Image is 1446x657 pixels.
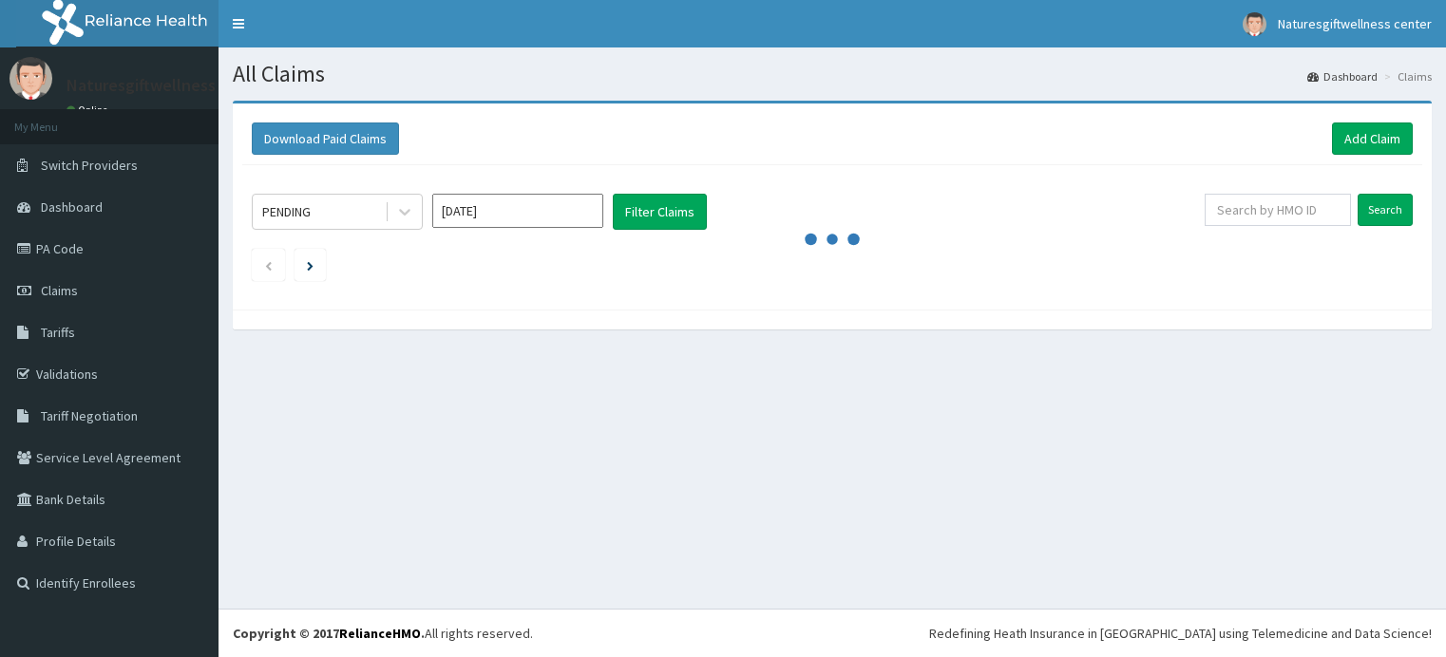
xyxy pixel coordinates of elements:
[1243,12,1266,36] img: User Image
[67,77,270,94] p: Naturesgiftwellness center
[1332,122,1413,155] a: Add Claim
[1358,194,1413,226] input: Search
[41,282,78,299] span: Claims
[41,324,75,341] span: Tariffs
[41,198,103,216] span: Dashboard
[307,256,314,273] a: Next page
[613,194,707,230] button: Filter Claims
[262,202,311,221] div: PENDING
[233,62,1432,86] h1: All Claims
[432,194,603,228] input: Select Month and Year
[1379,68,1432,84] li: Claims
[264,256,273,273] a: Previous page
[219,609,1446,657] footer: All rights reserved.
[1278,15,1432,32] span: Naturesgiftwellness center
[67,103,112,117] a: Online
[1205,194,1351,226] input: Search by HMO ID
[10,57,52,100] img: User Image
[252,122,399,155] button: Download Paid Claims
[41,157,138,174] span: Switch Providers
[804,211,861,268] svg: audio-loading
[929,624,1432,643] div: Redefining Heath Insurance in [GEOGRAPHIC_DATA] using Telemedicine and Data Science!
[339,625,421,642] a: RelianceHMO
[41,407,138,424] span: Tariff Negotiation
[1307,68,1378,84] a: Dashboard
[233,625,425,642] strong: Copyright © 2017 .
